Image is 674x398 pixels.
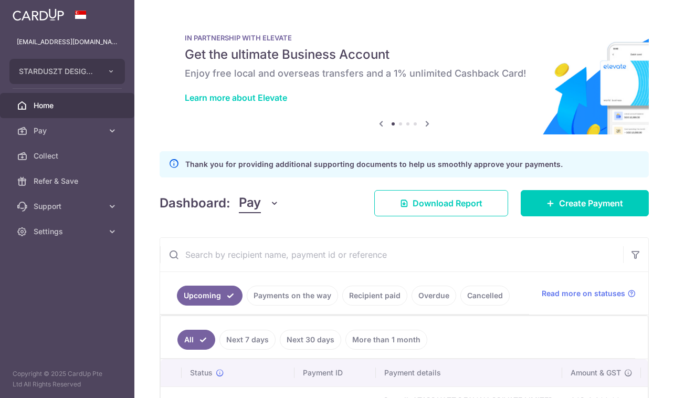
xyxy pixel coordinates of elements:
[34,151,103,161] span: Collect
[34,226,103,237] span: Settings
[280,330,341,350] a: Next 30 days
[13,8,64,21] img: CardUp
[413,197,482,210] span: Download Report
[34,176,103,186] span: Refer & Save
[460,286,510,306] a: Cancelled
[559,197,623,210] span: Create Payment
[374,190,508,216] a: Download Report
[185,34,624,42] p: IN PARTNERSHIP WITH ELEVATE
[185,92,287,103] a: Learn more about Elevate
[606,366,664,393] iframe: Opens a widget where you can find more information
[160,17,649,134] img: Renovation banner
[34,201,103,212] span: Support
[345,330,427,350] a: More than 1 month
[571,368,621,378] span: Amount & GST
[342,286,407,306] a: Recipient paid
[177,286,243,306] a: Upcoming
[219,330,276,350] a: Next 7 days
[247,286,338,306] a: Payments on the way
[190,368,213,378] span: Status
[239,193,279,213] button: Pay
[19,66,97,77] span: STARDUSZT DESIGNS PRIVATE LIMITED
[542,288,625,299] span: Read more on statuses
[160,194,230,213] h4: Dashboard:
[177,330,215,350] a: All
[521,190,649,216] a: Create Payment
[34,100,103,111] span: Home
[294,359,376,386] th: Payment ID
[239,193,261,213] span: Pay
[412,286,456,306] a: Overdue
[185,67,624,80] h6: Enjoy free local and overseas transfers and a 1% unlimited Cashback Card!
[9,59,125,84] button: STARDUSZT DESIGNS PRIVATE LIMITED
[376,359,562,386] th: Payment details
[185,46,624,63] h5: Get the ultimate Business Account
[34,125,103,136] span: Pay
[17,37,118,47] p: [EMAIL_ADDRESS][DOMAIN_NAME]
[185,158,563,171] p: Thank you for providing additional supporting documents to help us smoothly approve your payments.
[542,288,636,299] a: Read more on statuses
[160,238,623,271] input: Search by recipient name, payment id or reference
